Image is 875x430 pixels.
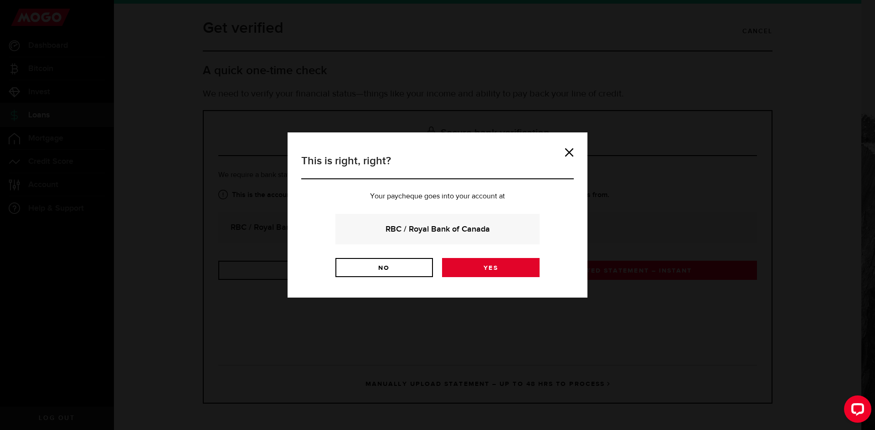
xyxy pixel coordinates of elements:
[442,258,540,277] a: Yes
[335,258,433,277] a: No
[348,223,527,235] strong: RBC / Royal Bank of Canada
[837,392,875,430] iframe: LiveChat chat widget
[301,153,574,179] h3: This is right, right?
[301,193,574,200] p: Your paycheque goes into your account at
